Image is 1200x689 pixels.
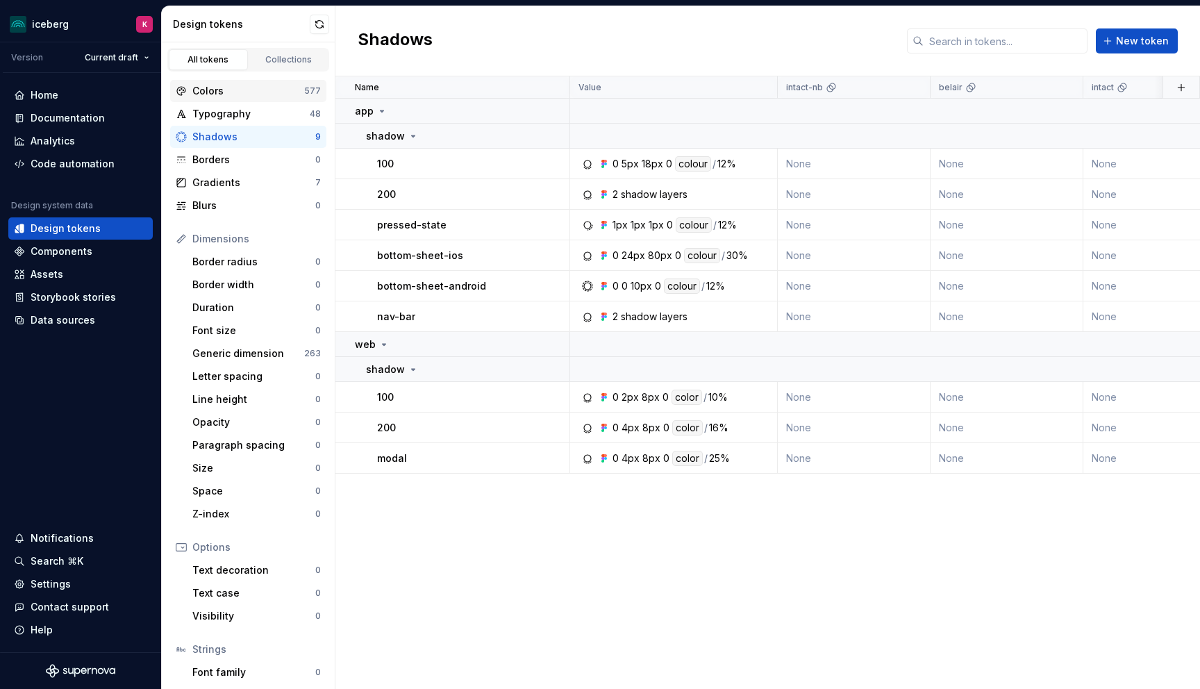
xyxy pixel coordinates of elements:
[192,347,304,360] div: Generic dimension
[8,130,153,152] a: Analytics
[192,84,304,98] div: Colors
[612,390,619,405] div: 0
[778,210,931,240] td: None
[377,249,463,263] p: bottom-sheet-ios
[931,382,1083,413] td: None
[675,156,711,172] div: colour
[578,82,601,93] p: Value
[31,88,58,102] div: Home
[8,217,153,240] a: Design tokens
[192,324,315,338] div: Font size
[667,217,673,233] div: 0
[187,434,326,456] a: Paragraph spacing0
[315,440,321,451] div: 0
[612,156,619,172] div: 0
[612,188,687,201] div: 2 shadow layers
[187,342,326,365] a: Generic dimension263
[315,667,321,678] div: 0
[648,248,672,263] div: 80px
[931,240,1083,271] td: None
[192,507,315,521] div: Z-index
[8,240,153,263] a: Components
[192,232,321,246] div: Dimensions
[8,84,153,106] a: Home
[655,279,661,294] div: 0
[704,420,708,435] div: /
[931,149,1083,179] td: None
[1096,28,1178,53] button: New token
[672,420,703,435] div: color
[31,134,75,148] div: Analytics
[304,85,321,97] div: 577
[315,611,321,622] div: 0
[174,54,243,65] div: All tokens
[778,443,931,474] td: None
[315,485,321,497] div: 0
[8,309,153,331] a: Data sources
[931,443,1083,474] td: None
[315,325,321,336] div: 0
[304,348,321,359] div: 263
[366,129,405,143] p: shadow
[192,665,315,679] div: Font family
[192,438,315,452] div: Paragraph spacing
[315,256,321,267] div: 0
[778,301,931,332] td: None
[778,179,931,210] td: None
[315,508,321,520] div: 0
[170,194,326,217] a: Blurs0
[315,302,321,313] div: 0
[170,103,326,125] a: Typography48
[3,9,158,39] button: icebergK
[187,457,326,479] a: Size0
[612,217,628,233] div: 1px
[931,179,1083,210] td: None
[675,248,681,263] div: 0
[622,451,640,466] div: 4px
[192,461,315,475] div: Size
[31,290,116,304] div: Storybook stories
[192,563,315,577] div: Text decoration
[187,480,326,502] a: Space0
[315,417,321,428] div: 0
[187,503,326,525] a: Z-index0
[622,248,645,263] div: 24px
[1092,82,1114,93] p: intact
[315,588,321,599] div: 0
[778,240,931,271] td: None
[708,390,728,405] div: 10%
[377,390,394,404] p: 100
[709,420,728,435] div: 16%
[142,19,147,30] div: K
[931,413,1083,443] td: None
[924,28,1087,53] input: Search in tokens...
[612,451,619,466] div: 0
[32,17,69,31] div: iceberg
[642,451,660,466] div: 8px
[192,255,315,269] div: Border radius
[676,217,712,233] div: colour
[192,199,315,213] div: Blurs
[187,365,326,388] a: Letter spacing0
[192,107,310,121] div: Typography
[778,271,931,301] td: None
[315,177,321,188] div: 7
[377,279,486,293] p: bottom-sheet-android
[8,107,153,129] a: Documentation
[187,251,326,273] a: Border radius0
[192,278,315,292] div: Border width
[8,573,153,595] a: Settings
[377,451,407,465] p: modal
[355,104,374,118] p: app
[192,642,321,656] div: Strings
[85,52,138,63] span: Current draft
[778,149,931,179] td: None
[8,153,153,175] a: Code automation
[726,248,748,263] div: 30%
[192,609,315,623] div: Visibility
[170,172,326,194] a: Gradients7
[46,664,115,678] svg: Supernova Logo
[315,394,321,405] div: 0
[315,371,321,382] div: 0
[187,605,326,627] a: Visibility0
